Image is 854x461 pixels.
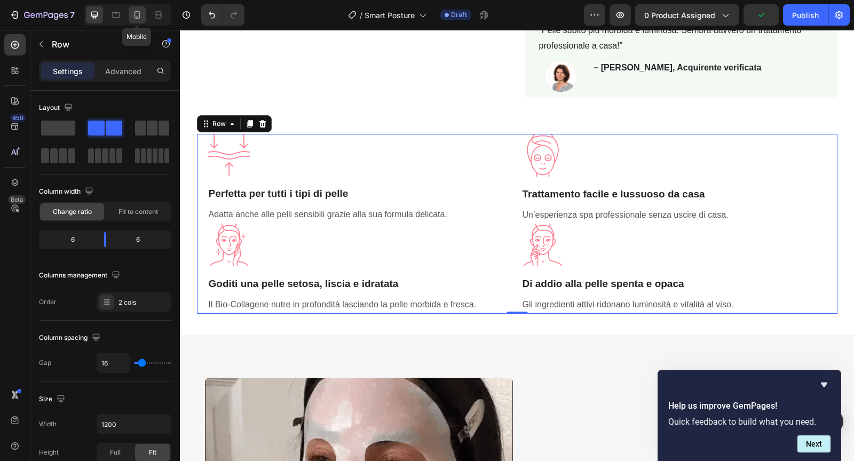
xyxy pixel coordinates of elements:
[53,66,83,77] p: Settings
[343,158,525,170] strong: Trattamento facile e lussuoso da casa
[41,232,96,247] div: 6
[105,66,141,77] p: Advanced
[668,400,831,412] h2: Help us improve GemPages!
[39,297,57,307] div: Order
[4,4,80,26] button: 7
[39,101,75,115] div: Layout
[110,448,121,457] span: Full
[29,177,332,193] p: Adatta anche alle pelli sensibili grazie alla sua formula delicata.
[30,89,48,99] div: Row
[635,4,739,26] button: 0 product assigned
[39,448,59,457] div: Height
[39,185,96,199] div: Column width
[28,104,70,147] img: gempages_536301623899587793-d8fac29d-fc72-4f88-9233-6594a3ef35a0.png
[818,378,831,391] button: Hide survey
[39,358,51,368] div: Gap
[97,415,171,434] input: Auto
[451,10,467,20] span: Draft
[343,248,504,259] strong: Di addio alla pelle spenta e opaca
[29,267,332,283] p: Il Bio-Collagene nutre in profondità lasciando la pelle morbida e fresca.
[39,392,67,407] div: Size
[360,10,362,21] span: /
[52,38,143,51] p: Row
[365,10,415,21] span: Smart Posture
[342,104,384,147] img: gempages_536301623899587793-b55e9af4-0abe-4701-83ab-875c299e91d3.webp
[414,31,643,44] p: – [PERSON_NAME], Acquirente verificata
[8,195,26,204] div: Beta
[39,419,57,429] div: Width
[644,10,715,21] span: 0 product assigned
[343,178,646,193] p: Un’esperienza spa professionale senza uscire di casa.
[118,207,158,217] span: Fit to content
[53,207,92,217] span: Change ratio
[180,30,854,461] iframe: Design area
[343,267,646,283] p: Gli ingredienti attivi ridonano luminosità e vitalità al viso.
[668,378,831,452] div: Help us improve GemPages!
[39,268,122,283] div: Columns management
[342,194,384,236] img: gempages_536301623899587793-0638301c-b537-4efa-a802-a72b56eeed68.png
[97,353,129,372] input: Auto
[70,9,75,21] p: 7
[797,435,831,452] button: Next question
[792,10,819,21] div: Publish
[28,194,70,236] img: gempages_536301623899587793-b45632be-223e-42aa-8e0d-ba7b57e0fdba.png
[201,4,244,26] div: Undo/Redo
[29,248,219,259] strong: Goditi una pelle setosa, liscia e idratata
[118,298,169,307] div: 2 cols
[783,4,828,26] button: Publish
[668,417,831,427] p: Quick feedback to build what you need.
[149,448,156,457] span: Fit
[29,158,169,169] strong: Perfetta per tutti i tipi di pelle
[10,114,26,122] div: 450
[115,232,169,247] div: 6
[365,30,397,62] img: gempages_536301623899587793-333e2a37-f3c0-4b82-aeeb-6453d8a823eb.png
[39,331,102,345] div: Column spacing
